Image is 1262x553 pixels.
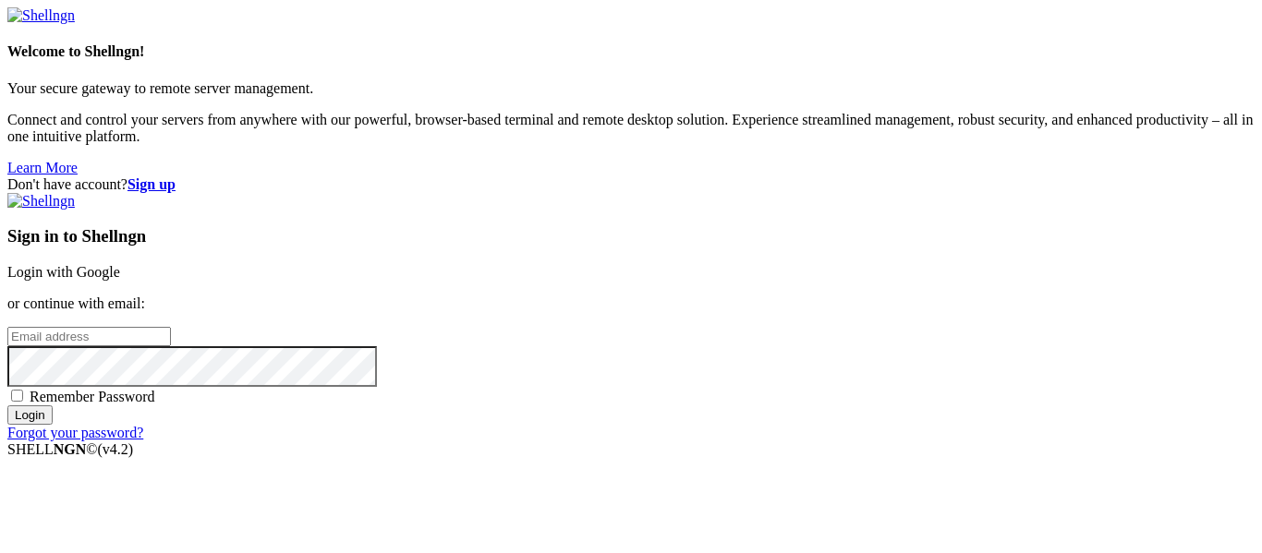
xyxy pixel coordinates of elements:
p: Connect and control your servers from anywhere with our powerful, browser-based terminal and remo... [7,112,1255,145]
p: Your secure gateway to remote server management. [7,80,1255,97]
p: or continue with email: [7,295,1255,312]
div: Don't have account? [7,176,1255,193]
a: Sign up [127,176,176,192]
a: Login with Google [7,264,120,280]
input: Remember Password [11,390,23,402]
span: 4.2.0 [98,441,134,457]
a: Forgot your password? [7,425,143,440]
span: Remember Password [30,389,155,404]
input: Login [7,405,53,425]
a: Learn More [7,160,78,175]
h3: Sign in to Shellngn [7,226,1255,246]
h4: Welcome to Shellngn! [7,43,1255,60]
b: NGN [54,441,87,457]
img: Shellngn [7,193,75,210]
img: Shellngn [7,7,75,24]
input: Email address [7,327,171,346]
span: SHELL © [7,441,133,457]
